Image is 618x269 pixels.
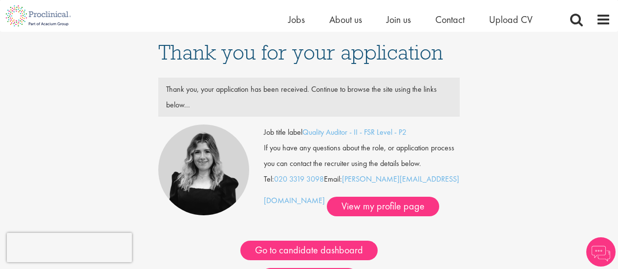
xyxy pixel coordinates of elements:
a: About us [329,13,362,26]
img: Chatbot [586,237,616,267]
a: Contact [435,13,465,26]
div: Job title label [256,124,468,140]
div: Thank you, your application has been received. Continue to browse the site using the links below... [159,82,460,113]
a: Join us [386,13,411,26]
a: Quality Auditor - II - FSR Level - P2 [302,127,406,137]
iframe: reCAPTCHA [7,233,132,262]
a: 020 3319 3098 [274,174,324,184]
a: [PERSON_NAME][EMAIL_ADDRESS][DOMAIN_NAME] [264,174,459,206]
a: Go to candidate dashboard [240,241,378,260]
div: If you have any questions about the role, or application process you can contact the recruiter us... [256,140,468,171]
a: Jobs [288,13,305,26]
span: Thank you for your application [158,39,443,65]
div: Tel: Email: [264,124,460,216]
img: Molly Colclough [158,124,249,215]
a: View my profile page [327,197,439,216]
a: Upload CV [489,13,533,26]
